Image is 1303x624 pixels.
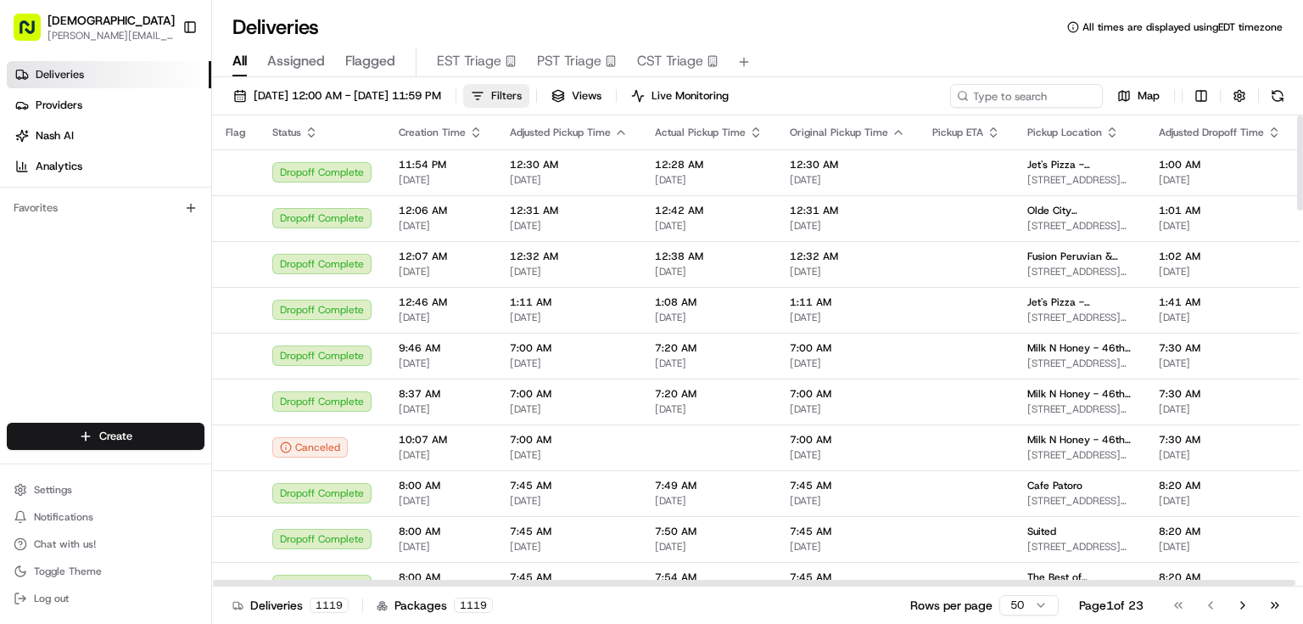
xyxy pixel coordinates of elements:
[790,525,905,538] span: 7:45 AM
[1027,341,1132,355] span: Milk N Honey - 46th St
[790,341,905,355] span: 7:00 AM
[120,287,205,301] a: Powered byPylon
[655,357,763,370] span: [DATE]
[34,246,130,263] span: Knowledge Base
[510,387,628,401] span: 7:00 AM
[1159,311,1281,324] span: [DATE]
[1159,357,1281,370] span: [DATE]
[790,433,905,447] span: 7:00 AM
[7,532,204,556] button: Chat with us!
[637,51,703,71] span: CST Triage
[7,587,204,610] button: Log out
[399,448,483,462] span: [DATE]
[491,88,522,104] span: Filters
[1159,525,1281,538] span: 8:20 AM
[1110,84,1167,108] button: Map
[655,479,763,492] span: 7:49 AM
[790,357,905,370] span: [DATE]
[7,61,211,88] a: Deliveries
[1027,387,1132,401] span: Milk N Honey - 46th St
[1027,402,1132,416] span: [STREET_ADDRESS][US_STATE]
[137,239,279,270] a: 💻API Documentation
[510,126,611,139] span: Adjusted Pickup Time
[1027,158,1132,171] span: Jet's Pizza - [GEOGRAPHIC_DATA]
[510,295,628,309] span: 1:11 AM
[651,88,729,104] span: Live Monitoring
[399,387,483,401] span: 8:37 AM
[1159,571,1281,584] span: 8:20 AM
[655,571,763,584] span: 7:54 AM
[58,179,215,193] div: We're available if you need us!
[910,597,993,614] p: Rows per page
[1027,479,1082,492] span: Cafe Patoro
[655,341,763,355] span: 7:20 AM
[1159,387,1281,401] span: 7:30 AM
[510,479,628,492] span: 7:45 AM
[1159,295,1281,309] span: 1:41 AM
[790,540,905,554] span: [DATE]
[510,433,628,447] span: 7:00 AM
[1027,219,1132,233] span: [STREET_ADDRESS][US_STATE]
[1027,250,1132,263] span: Fusion Peruvian & Mexican Restaurant
[463,84,529,108] button: Filters
[17,162,48,193] img: 1736555255976-a54dd68f-1ca7-489b-9aae-adbdc363a1c4
[17,248,31,261] div: 📗
[399,173,483,187] span: [DATE]
[7,194,204,222] div: Favorites
[44,110,280,127] input: Clear
[655,525,763,538] span: 7:50 AM
[399,433,483,447] span: 10:07 AM
[1082,20,1283,34] span: All times are displayed using EDT timezone
[232,51,247,71] span: All
[399,295,483,309] span: 12:46 AM
[7,505,204,529] button: Notifications
[655,295,763,309] span: 1:08 AM
[790,448,905,462] span: [DATE]
[7,7,176,48] button: [DEMOGRAPHIC_DATA][PERSON_NAME][EMAIL_ADDRESS][DOMAIN_NAME]
[655,250,763,263] span: 12:38 AM
[232,14,319,41] h1: Deliveries
[950,84,1103,108] input: Type to search
[544,84,609,108] button: Views
[399,341,483,355] span: 9:46 AM
[399,126,466,139] span: Creation Time
[790,219,905,233] span: [DATE]
[7,423,204,450] button: Create
[537,51,601,71] span: PST Triage
[399,311,483,324] span: [DATE]
[1027,173,1132,187] span: [STREET_ADDRESS][US_STATE]
[345,51,395,71] span: Flagged
[143,248,157,261] div: 💻
[510,173,628,187] span: [DATE]
[510,494,628,508] span: [DATE]
[932,126,983,139] span: Pickup ETA
[1159,341,1281,355] span: 7:30 AM
[34,483,72,497] span: Settings
[10,239,137,270] a: 📗Knowledge Base
[1027,265,1132,278] span: [STREET_ADDRESS][US_STATE]
[272,437,348,458] div: Canceled
[790,158,905,171] span: 12:30 AM
[399,494,483,508] span: [DATE]
[7,92,211,119] a: Providers
[34,592,69,605] span: Log out
[1027,448,1132,462] span: [STREET_ADDRESS][US_STATE]
[790,571,905,584] span: 7:45 AM
[510,158,628,171] span: 12:30 AM
[36,159,82,174] span: Analytics
[7,153,211,180] a: Analytics
[399,525,483,538] span: 8:00 AM
[790,295,905,309] span: 1:11 AM
[510,525,628,538] span: 7:45 AM
[655,158,763,171] span: 12:28 AM
[1027,204,1132,217] span: Olde City Cheesesteaks & Brew - [PERSON_NAME]
[1159,494,1281,508] span: [DATE]
[232,597,349,614] div: Deliveries
[510,402,628,416] span: [DATE]
[790,204,905,217] span: 12:31 AM
[399,479,483,492] span: 8:00 AM
[399,250,483,263] span: 12:07 AM
[790,311,905,324] span: [DATE]
[1159,433,1281,447] span: 7:30 AM
[655,173,763,187] span: [DATE]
